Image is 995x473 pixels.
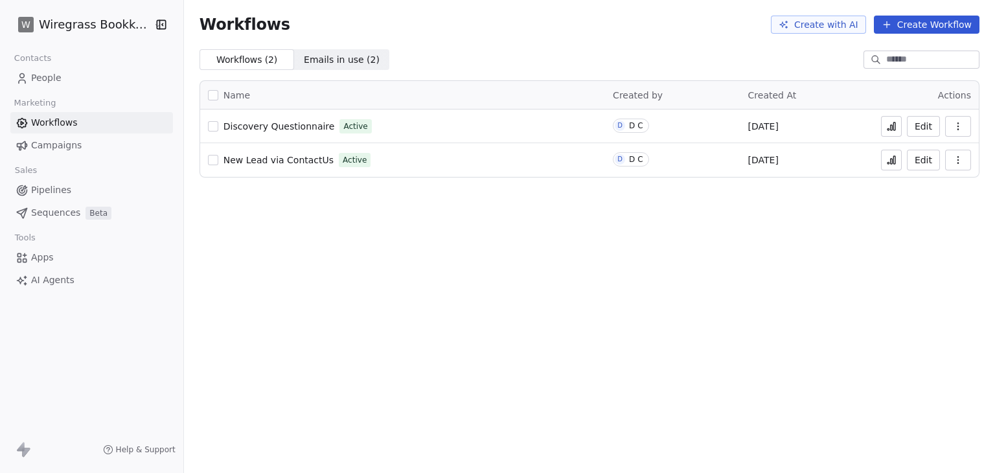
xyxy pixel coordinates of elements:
[223,89,250,102] span: Name
[31,139,82,152] span: Campaigns
[21,18,30,31] span: W
[31,273,74,287] span: AI Agents
[343,154,367,166] span: Active
[31,206,80,220] span: Sequences
[86,207,111,220] span: Beta
[10,202,173,224] a: SequencesBeta
[16,14,145,36] button: WWiregrass Bookkeeping
[10,270,173,291] a: AI Agents
[10,67,173,89] a: People
[200,16,290,34] span: Workflows
[748,120,779,133] span: [DATE]
[223,121,335,132] span: Discovery Questionnaire
[39,16,150,33] span: Wiregrass Bookkeeping
[617,121,623,131] div: D
[9,161,43,180] span: Sales
[629,155,643,164] div: D C
[223,155,334,165] span: New Lead via ContactUs
[223,154,334,167] a: New Lead via ContactUs
[874,16,979,34] button: Create Workflow
[103,444,176,455] a: Help & Support
[613,90,663,100] span: Created by
[8,49,57,68] span: Contacts
[31,183,71,197] span: Pipelines
[116,444,176,455] span: Help & Support
[8,93,62,113] span: Marketing
[10,112,173,133] a: Workflows
[31,251,54,264] span: Apps
[617,154,623,165] div: D
[223,120,335,133] a: Discovery Questionnaire
[907,116,940,137] button: Edit
[771,16,866,34] button: Create with AI
[907,150,940,170] button: Edit
[10,247,173,268] a: Apps
[31,71,62,85] span: People
[343,121,367,132] span: Active
[938,90,971,100] span: Actions
[629,121,643,130] div: D C
[10,179,173,201] a: Pipelines
[304,53,380,67] span: Emails in use ( 2 )
[10,135,173,156] a: Campaigns
[748,154,779,167] span: [DATE]
[748,90,797,100] span: Created At
[31,116,78,130] span: Workflows
[9,228,41,248] span: Tools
